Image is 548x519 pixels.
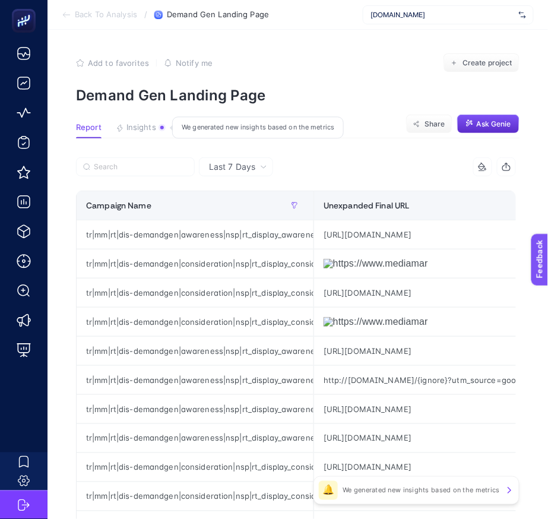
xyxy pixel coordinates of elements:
div: tr|mm|rt|dis-demandgen|consideration|nsp|rt_display_consideration_nsp_na_demand-gen-consideraiton... [77,249,313,278]
span: / [144,10,147,19]
div: 🔔 [319,481,338,500]
p: We generated new insights based on the metrics [343,486,500,495]
span: Insights [126,123,156,132]
div: tr|mm|rt|dis-demandgen|consideration|nsp|rt_display_consideration_nsp_na_demand-gen-consideraiton... [77,453,313,482]
div: tr|mm|rt|dis-demandgen|awareness|nsp|rt_display_awareness_nsp_na_demand-gen-always-on-image-click... [77,395,313,423]
button: Notify me [164,58,213,68]
img: svg%3e [519,9,526,21]
span: Last 7 Days [209,161,255,173]
span: Feedback [7,4,45,13]
input: Search [94,163,188,172]
span: Add to favorites [88,58,149,68]
div: tr|mm|rt|dis-demandgen|consideration|nsp|rt_display_consideration_nsp_na_demand-gen-consideraiton... [77,482,313,511]
span: Create project [463,58,512,68]
span: Share [425,119,445,129]
div: tr|mm|rt|dis-demandgen|awareness|nsp|rt_display_awareness_nsp_na_demand-gen-always-on-purchase-fe... [77,366,313,394]
span: Notify me [176,58,213,68]
span: Unexpanded Final URL [324,201,410,210]
div: tr|mm|rt|dis-demandgen|consideration|nsp|rt_display_consideration_nsp_na_demand-gen-consideraiton... [77,279,313,307]
span: Report [76,123,102,132]
button: Add to favorites [76,58,149,68]
span: Campaign Name [86,201,151,210]
button: Share [406,115,452,134]
span: Back To Analysis [75,10,137,20]
p: Demand Gen Landing Page [76,87,520,104]
div: tr|mm|rt|dis-demandgen|awareness|nsp|rt_display_awareness_nsp_na_demand-gen-always-on-image-click... [77,337,313,365]
span: Ask Genie [477,119,511,129]
div: tr|mm|rt|dis-demandgen|awareness|nsp|rt_display_awareness_nsp_na_demand-gen-always-on-image-click... [77,424,313,452]
div: We generated new insights based on the metrics [172,117,344,139]
div: tr|mm|rt|dis-demandgen|awareness|nsp|rt_display_awareness_nsp_na_demand-gen-always-on-image-click... [77,220,313,249]
span: Demand Gen Landing Page [167,10,269,20]
button: Create project [444,53,520,72]
div: tr|mm|rt|dis-demandgen|consideration|nsp|rt_display_consideration_nsp_na_demand-gen-consideraiton... [77,308,313,336]
button: Ask Genie [457,115,520,134]
span: [DOMAIN_NAME] [370,10,514,20]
